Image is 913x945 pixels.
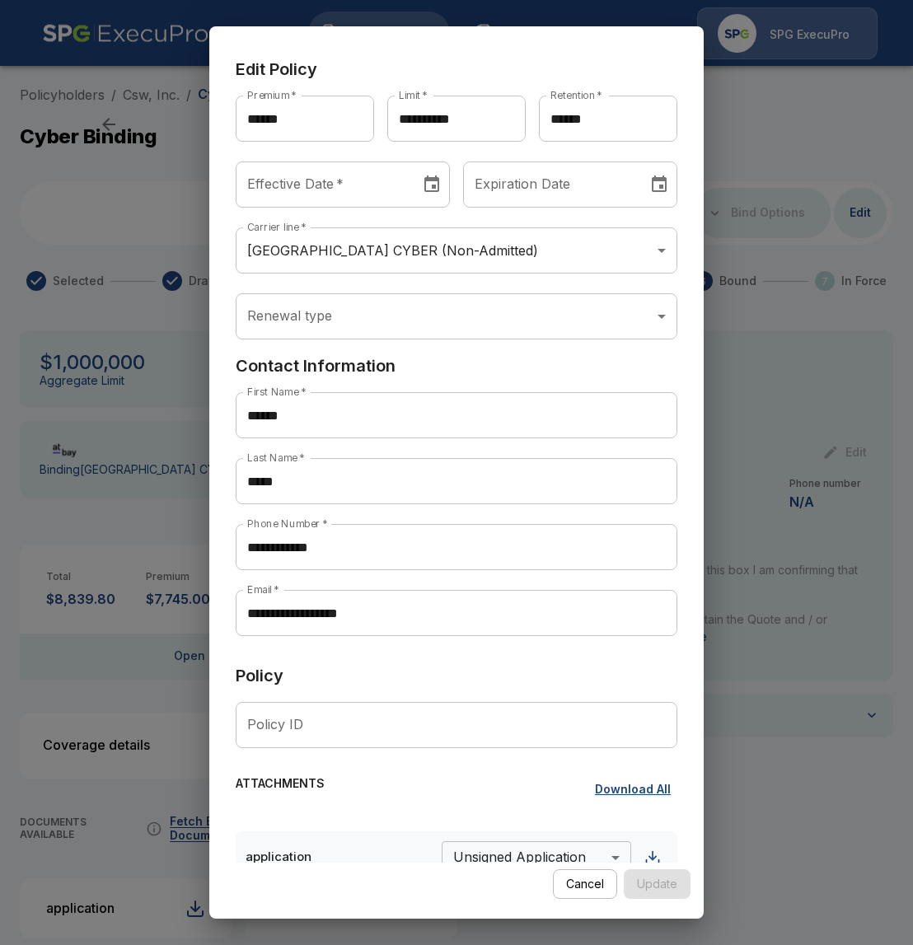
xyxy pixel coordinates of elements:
label: Last Name [247,451,305,465]
button: Choose date [643,168,676,201]
h6: Contact Information [236,353,677,379]
button: Download All [588,774,677,805]
div: [GEOGRAPHIC_DATA] CYBER (Non-Admitted) [236,227,677,274]
label: Carrier line [247,220,307,234]
label: Premium [247,88,297,102]
label: Retention [550,88,602,102]
h6: Policy [236,662,677,689]
label: Email [247,582,279,596]
label: Phone Number [247,517,328,531]
div: Unsigned Application [442,841,631,874]
label: Limit [399,88,428,102]
button: Cancel [553,869,617,900]
p: application [246,848,435,867]
h6: ATTACHMENTS [236,774,325,805]
button: Choose date [415,168,448,201]
h6: Edit Policy [236,56,677,82]
label: First Name [247,385,306,399]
